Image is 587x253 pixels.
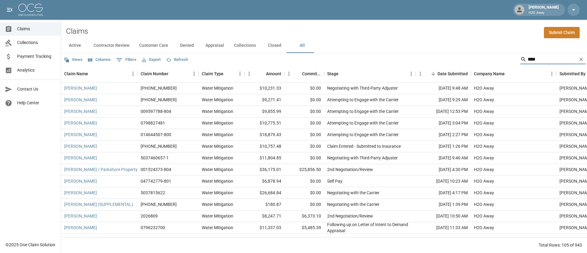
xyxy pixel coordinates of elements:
[437,65,468,82] div: Date Submitted
[202,213,233,219] div: Water Mitigation
[245,176,284,187] div: $6,878.94
[235,69,245,78] button: Menu
[17,67,56,73] span: Analytics
[202,132,233,138] div: Water Mitigation
[474,108,494,114] div: H2O Away
[416,234,471,245] div: [DATE] 4:19 PM
[266,65,281,82] div: Amount
[245,141,284,152] div: $10,757.48
[474,201,494,207] div: H2O Away
[245,199,284,210] div: $180.87
[284,176,324,187] div: $0.00
[141,190,165,196] div: 5037815622
[539,242,582,248] div: Total Rows: 105 of 943
[327,85,398,91] div: Negotiating with Third-Party Adjuster
[17,100,56,106] span: Help Center
[245,129,284,141] div: $18,879.43
[202,225,233,231] div: Water Mitigation
[229,38,261,53] button: Collections
[245,117,284,129] div: $10,775.51
[202,190,233,196] div: Water Mitigation
[520,54,586,65] div: Search
[245,94,284,106] div: $9,271.41
[471,65,556,82] div: Company Name
[141,85,177,91] div: 01-009-167792
[202,166,233,173] div: Water Mitigation
[141,120,165,126] div: 0798827481
[474,65,505,82] div: Company Name
[474,120,494,126] div: H2O Away
[474,132,494,138] div: H2O Away
[61,38,89,53] button: Active
[141,236,171,242] div: 019233070-803
[64,85,97,91] a: [PERSON_NAME]
[140,55,162,65] button: Export
[64,132,97,138] a: [PERSON_NAME]
[138,65,199,82] div: Claim Number
[64,201,133,207] a: [PERSON_NAME] (SUPPLEMENTAL)
[327,97,399,103] div: Attempting to Engage with the Carrier
[64,120,97,126] a: [PERSON_NAME]
[416,199,471,210] div: [DATE] 1:39 PM
[474,236,494,242] div: H2O Away
[284,117,324,129] div: $0.00
[416,152,471,164] div: [DATE] 9:40 AM
[416,187,471,199] div: [DATE] 4:17 PM
[4,4,16,16] button: open drawer
[284,199,324,210] div: $0.00
[261,38,288,53] button: Closed
[64,65,88,82] div: Claim Name
[141,201,177,207] div: 01-008-827459
[284,210,324,222] div: $6,373.10
[128,69,138,78] button: Menu
[141,65,168,82] div: Claim Number
[302,65,321,82] div: Committed Amount
[17,86,56,92] span: Contact Us
[17,26,56,32] span: Claims
[64,178,97,184] a: [PERSON_NAME]
[141,213,158,219] div: 2026809
[327,108,399,114] div: Attempting to Engage with the Carrier
[547,69,556,78] button: Menu
[245,164,284,176] div: $36,175.01
[202,120,233,126] div: Water Mitigation
[416,222,471,234] div: [DATE] 11:33 AM
[18,4,43,16] img: ocs-logo-white-transparent.png
[526,4,561,15] div: [PERSON_NAME]
[64,155,97,161] a: [PERSON_NAME]
[505,69,513,78] button: Sort
[407,69,416,78] button: Menu
[327,178,342,184] div: Self Pay
[66,27,88,36] h2: Claims
[416,176,471,187] div: [DATE] 10:23 AM
[17,53,56,60] span: Payment Tracking
[245,187,284,199] div: $26,684.84
[327,120,399,126] div: Attempting to Engage with the Carrier
[141,178,171,184] div: 047742779-801
[293,69,302,78] button: Sort
[245,152,284,164] div: $11,804.85
[245,234,284,245] div: $7,357.13
[245,69,254,78] button: Menu
[327,143,401,149] div: Claim Entered - Submitted to Insurance
[327,166,373,173] div: 2nd Negotiation/Review
[164,55,190,65] button: Refresh
[202,155,233,161] div: Water Mitigation
[202,143,233,149] div: Water Mitigation
[284,152,324,164] div: $0.00
[6,242,55,248] div: © 2025 One Claim Solution
[190,69,199,78] button: Menu
[474,178,494,184] div: H2O Away
[327,132,399,138] div: Attempting to Engage with the Carrier
[141,143,177,149] div: 0020-1925-388
[559,65,585,82] div: Submitted By
[338,69,347,78] button: Sort
[474,155,494,161] div: H2O Away
[429,69,437,78] button: Sort
[202,108,233,114] div: Water Mitigation
[245,83,284,94] div: $10,231.33
[324,65,416,82] div: Stage
[64,225,97,231] a: [PERSON_NAME]
[327,221,413,234] div: Following up on Letter of Intent to Demand Appraisal
[88,69,97,78] button: Sort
